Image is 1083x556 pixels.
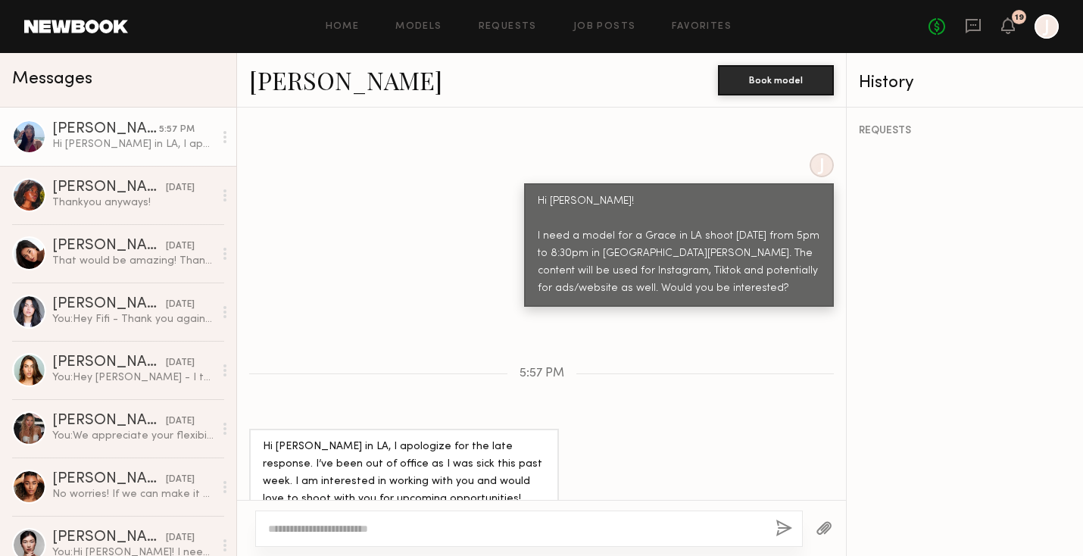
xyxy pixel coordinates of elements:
[52,312,214,326] div: You: Hey Fifi - Thank you again for your interest! We’ve decided to move forward with other model...
[52,254,214,268] div: That would be amazing! Thank you so much!
[859,74,1071,92] div: History
[52,370,214,385] div: You: Hey [PERSON_NAME] - I texted you about more details for [DATE] but the messages are green ar...
[166,298,195,312] div: [DATE]
[52,487,214,501] div: No worries! If we can make it $325 that will work. If not I totally understand!
[52,122,159,137] div: [PERSON_NAME]
[52,137,214,151] div: Hi [PERSON_NAME] in LA, I apologize for the late response. I’ve been out of office as I was sick ...
[520,367,564,380] span: 5:57 PM
[52,180,166,195] div: [PERSON_NAME]
[479,22,537,32] a: Requests
[672,22,732,32] a: Favorites
[166,239,195,254] div: [DATE]
[12,70,92,88] span: Messages
[326,22,360,32] a: Home
[1015,14,1024,22] div: 19
[52,429,214,443] div: You: We appreciate your flexibility! Just want to confirm is your waist size for jeans 24?
[52,355,166,370] div: [PERSON_NAME]
[52,530,166,545] div: [PERSON_NAME]
[166,356,195,370] div: [DATE]
[52,239,166,254] div: [PERSON_NAME]
[52,472,166,487] div: [PERSON_NAME]
[52,297,166,312] div: [PERSON_NAME]
[1035,14,1059,39] a: J
[159,123,195,137] div: 5:57 PM
[166,414,195,429] div: [DATE]
[538,193,820,298] div: Hi [PERSON_NAME]! I need a model for a Grace in LA shoot [DATE] from 5pm to 8:30pm in [GEOGRAPHIC...
[52,414,166,429] div: [PERSON_NAME]
[249,64,442,96] a: [PERSON_NAME]
[166,181,195,195] div: [DATE]
[166,473,195,487] div: [DATE]
[718,65,834,95] button: Book model
[395,22,442,32] a: Models
[263,439,545,508] div: Hi [PERSON_NAME] in LA, I apologize for the late response. I’ve been out of office as I was sick ...
[166,531,195,545] div: [DATE]
[718,73,834,86] a: Book model
[573,22,636,32] a: Job Posts
[52,195,214,210] div: Thankyou anyways!
[859,126,1071,136] div: REQUESTS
